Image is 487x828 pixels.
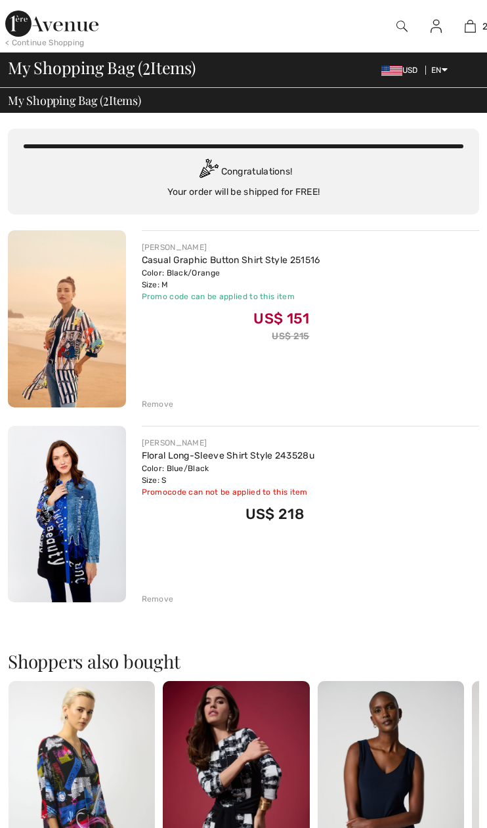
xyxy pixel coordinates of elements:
div: [PERSON_NAME] [142,437,314,449]
a: Floral Long-Sleeve Shirt Style 243528u [142,450,314,461]
div: Promo code can be applied to this item [142,291,320,302]
div: [PERSON_NAME] [142,241,320,253]
div: Remove [142,593,174,605]
img: My Info [431,18,442,34]
span: USD [381,66,423,75]
img: search the website [396,18,408,34]
img: My Bag [465,18,476,34]
div: Color: Black/Orange Size: M [142,267,320,291]
span: My Shopping Bag ( Items) [8,59,196,75]
div: Color: Blue/Black Size: S [142,463,314,486]
a: 2 [454,18,486,34]
img: Casual Graphic Button Shirt Style 251516 [8,230,126,407]
div: < Continue Shopping [5,37,85,49]
img: 1ère Avenue [5,10,98,37]
img: Congratulation2.svg [195,159,221,185]
span: US$ 218 [245,505,304,523]
div: Congratulations! Your order will be shipped for FREE! [24,159,463,199]
a: Casual Graphic Button Shirt Style 251516 [142,255,320,266]
img: US Dollar [381,66,402,76]
span: EN [431,66,448,75]
span: US$ 151 [253,305,309,327]
span: My Shopping Bag ( Items) [8,94,141,106]
div: Promocode can not be applied to this item [142,486,314,498]
s: US$ 215 [272,331,309,342]
img: Floral Long-Sleeve Shirt Style 243528u [8,426,126,602]
span: 2 [142,55,150,77]
span: 2 [103,92,109,107]
div: Remove [142,398,174,410]
h2: Shoppers also bought [8,652,479,671]
a: Sign In [420,18,452,34]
